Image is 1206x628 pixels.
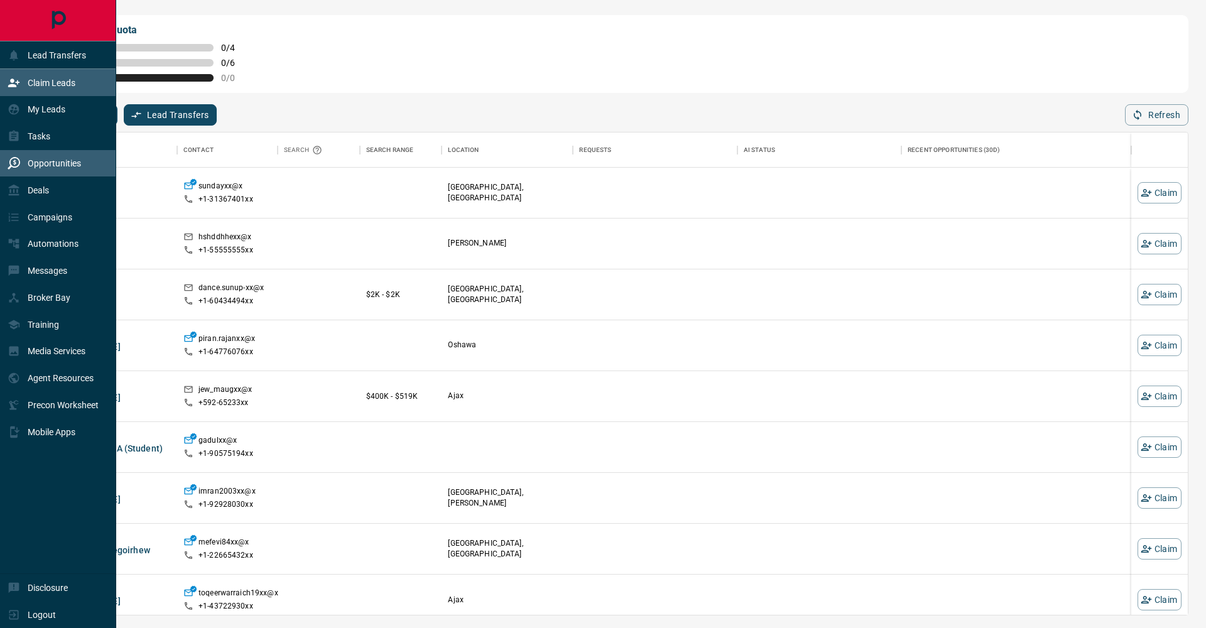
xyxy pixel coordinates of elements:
p: Ajax [448,595,567,605]
p: dance.sunup-xx@x [198,283,264,296]
span: 0 / 4 [221,43,249,53]
p: toqeerwarraich19xx@x [198,588,278,601]
div: Location [442,133,573,168]
button: Lead Transfers [124,104,217,126]
p: gadulxx@x [198,435,237,448]
div: AI Status [744,133,775,168]
div: Recent Opportunities (30d) [908,133,1000,168]
p: mefevi84xx@x [198,537,249,550]
span: 0 / 6 [221,58,249,68]
button: Claim [1138,487,1182,509]
div: Search [284,133,325,168]
p: $400K - $519K [366,391,436,402]
div: Location [448,133,479,168]
p: Oshawa [448,340,567,350]
div: Contact [183,133,214,168]
div: AI Status [737,133,901,168]
p: +1- 64776076xx [198,347,253,357]
p: [GEOGRAPHIC_DATA], [GEOGRAPHIC_DATA] [448,284,567,305]
p: [PERSON_NAME] [448,238,567,249]
p: Ajax [448,391,567,401]
button: Claim [1138,335,1182,356]
p: [GEOGRAPHIC_DATA], [GEOGRAPHIC_DATA] [448,182,567,203]
p: +1- 31367401xx [198,194,253,205]
p: imran2003xx@x [198,486,256,499]
button: Claim [1138,386,1182,407]
button: Claim [1138,589,1182,610]
div: Search Range [366,133,414,168]
p: sundayxx@x [198,181,242,194]
p: +1- 60434494xx [198,296,253,306]
p: +592- 65233xx [198,398,249,408]
button: Claim [1138,233,1182,254]
p: [GEOGRAPHIC_DATA], [PERSON_NAME] [448,487,567,509]
p: hshddhhexx@x [198,232,252,245]
p: piran.rajanxx@x [198,333,255,347]
div: Requests [573,133,737,168]
p: +1- 55555555xx [198,245,253,256]
span: 0 / 0 [221,73,249,83]
p: +1- 90575194xx [198,448,253,459]
div: Search Range [360,133,442,168]
div: Recent Opportunities (30d) [901,133,1131,168]
p: jew_maugxx@x [198,384,253,398]
button: Claim [1138,538,1182,560]
p: [GEOGRAPHIC_DATA], [GEOGRAPHIC_DATA] [448,538,567,560]
button: Refresh [1125,104,1188,126]
div: Name [46,133,177,168]
p: My Daily Quota [68,23,249,38]
button: Claim [1138,436,1182,458]
div: Contact [177,133,278,168]
button: Claim [1138,182,1182,203]
p: +1- 43722930xx [198,601,253,612]
div: Requests [579,133,611,168]
button: Claim [1138,284,1182,305]
p: +1- 22665432xx [198,550,253,561]
p: +1- 92928030xx [198,499,253,510]
p: $2K - $2K [366,289,436,300]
